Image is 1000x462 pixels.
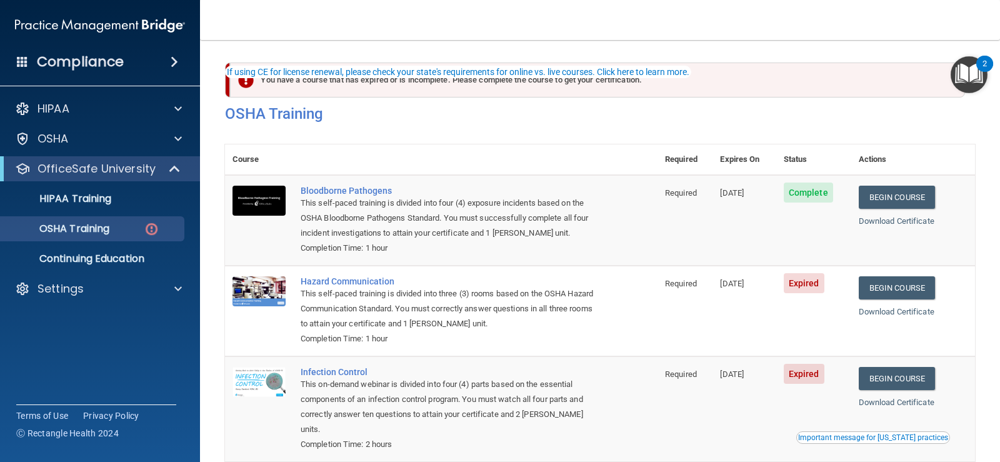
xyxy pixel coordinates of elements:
h4: Compliance [37,53,124,71]
img: danger-circle.6113f641.png [144,221,159,237]
span: Required [665,188,697,198]
th: Required [657,144,712,175]
div: Completion Time: 1 hour [301,331,595,346]
a: Infection Control [301,367,595,377]
a: HIPAA [15,101,182,116]
span: [DATE] [720,279,744,288]
div: Completion Time: 2 hours [301,437,595,452]
img: exclamation-circle-solid-danger.72ef9ffc.png [238,73,254,88]
a: OSHA [15,131,182,146]
p: HIPAA Training [8,193,111,205]
span: [DATE] [720,369,744,379]
a: Download Certificate [859,307,934,316]
div: You have a course that has expired or is incomplete. Please complete the course to get your certi... [230,63,965,98]
span: Ⓒ Rectangle Health 2024 [16,427,119,439]
th: Status [776,144,851,175]
th: Actions [851,144,975,175]
span: [DATE] [720,188,744,198]
p: HIPAA [37,101,69,116]
div: 2 [982,64,987,80]
a: Privacy Policy [83,409,139,422]
p: Continuing Education [8,253,179,265]
button: If using CE for license renewal, please check your state's requirements for online vs. live cours... [225,66,691,78]
a: Download Certificate [859,216,934,226]
p: OSHA [37,131,69,146]
a: Terms of Use [16,409,68,422]
a: Begin Course [859,276,935,299]
p: OSHA Training [8,223,109,235]
span: Complete [784,183,833,203]
a: OfficeSafe University [15,161,181,176]
div: Important message for [US_STATE] practices [798,434,948,441]
button: Open Resource Center, 2 new notifications [951,56,987,93]
a: Begin Course [859,367,935,390]
p: Settings [37,281,84,296]
span: Required [665,279,697,288]
a: Settings [15,281,182,296]
button: Read this if you are a dental practitioner in the state of CA [796,431,950,444]
th: Course [225,144,293,175]
a: Begin Course [859,186,935,209]
div: This on-demand webinar is divided into four (4) parts based on the essential components of an inf... [301,377,595,437]
a: Hazard Communication [301,276,595,286]
div: This self-paced training is divided into three (3) rooms based on the OSHA Hazard Communication S... [301,286,595,331]
div: Completion Time: 1 hour [301,241,595,256]
img: PMB logo [15,13,185,38]
a: Download Certificate [859,398,934,407]
span: Required [665,369,697,379]
a: Bloodborne Pathogens [301,186,595,196]
span: Expired [784,364,824,384]
div: This self-paced training is divided into four (4) exposure incidents based on the OSHA Bloodborne... [301,196,595,241]
h4: OSHA Training [225,105,975,123]
span: Expired [784,273,824,293]
p: OfficeSafe University [37,161,156,176]
th: Expires On [712,144,776,175]
div: If using CE for license renewal, please check your state's requirements for online vs. live cours... [227,68,689,76]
